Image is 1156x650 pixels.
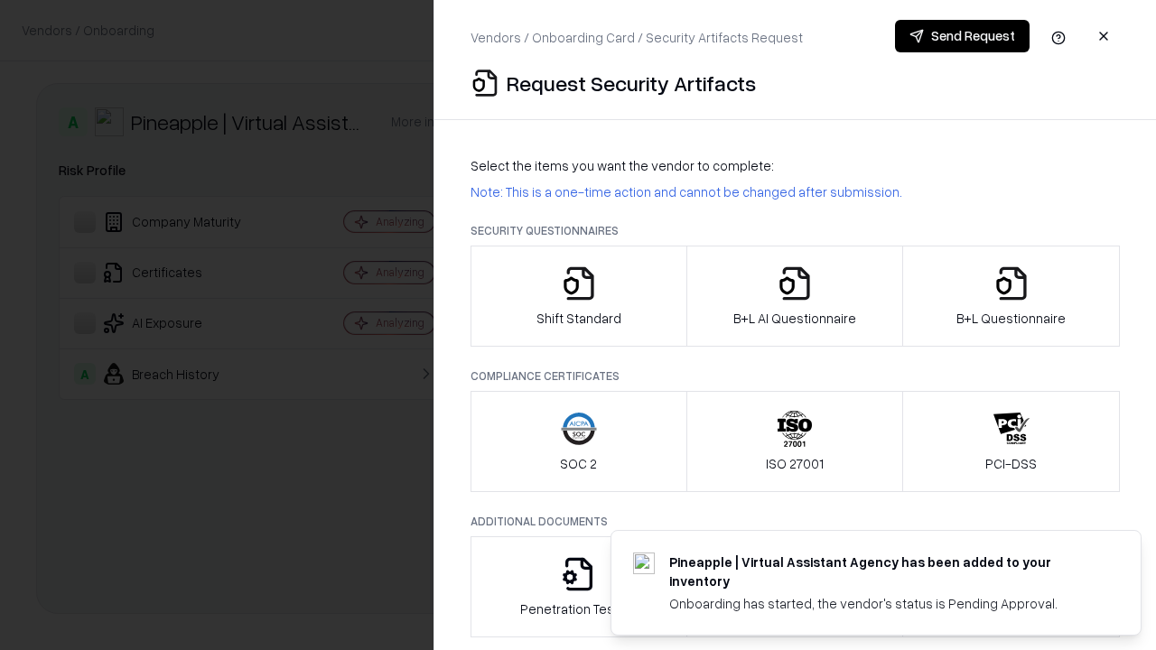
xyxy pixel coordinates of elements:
[471,223,1120,238] p: Security Questionnaires
[471,391,687,492] button: SOC 2
[733,309,856,328] p: B+L AI Questionnaire
[669,594,1097,613] div: Onboarding has started, the vendor's status is Pending Approval.
[895,20,1030,52] button: Send Request
[985,454,1037,473] p: PCI-DSS
[507,69,756,97] p: Request Security Artifacts
[471,246,687,347] button: Shift Standard
[669,552,1097,590] div: Pineapple | Virtual Assistant Agency has been added to your inventory
[471,536,687,637] button: Penetration Testing
[686,391,904,492] button: ISO 27001
[560,454,597,473] p: SOC 2
[956,309,1066,328] p: B+L Questionnaire
[471,368,1120,384] p: Compliance Certificates
[902,391,1120,492] button: PCI-DSS
[520,599,637,618] p: Penetration Testing
[471,514,1120,529] p: Additional Documents
[471,156,1120,175] p: Select the items you want the vendor to complete:
[471,28,803,47] p: Vendors / Onboarding Card / Security Artifacts Request
[633,552,655,574] img: trypineapple.com
[766,454,824,473] p: ISO 27001
[902,246,1120,347] button: B+L Questionnaire
[471,182,1120,201] p: Note: This is a one-time action and cannot be changed after submission.
[536,309,621,328] p: Shift Standard
[686,246,904,347] button: B+L AI Questionnaire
